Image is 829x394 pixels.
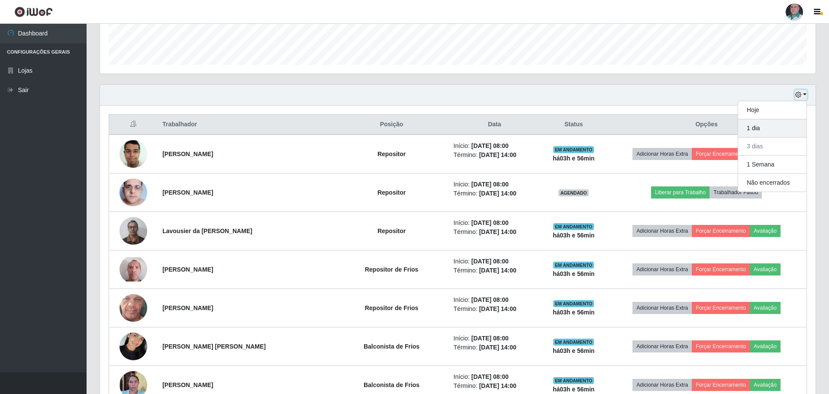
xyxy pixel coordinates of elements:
button: Liberar para Trabalho [651,186,710,199]
strong: Lavousier da [PERSON_NAME] [162,227,252,234]
th: Posição [335,115,448,135]
th: Trabalhador [157,115,335,135]
span: EM ANDAMENTO [553,223,594,230]
span: EM ANDAMENTO [553,146,594,153]
button: 1 Semana [738,156,806,174]
img: 1602822418188.jpeg [119,135,147,172]
button: Adicionar Horas Extra [632,302,692,314]
li: Início: [454,334,536,343]
strong: Repositor de Frios [365,266,419,273]
img: 1713869296207.jpeg [119,168,147,217]
button: Adicionar Horas Extra [632,340,692,352]
strong: [PERSON_NAME] [162,266,213,273]
li: Início: [454,218,536,227]
th: Status [541,115,606,135]
button: Adicionar Horas Extra [632,263,692,275]
button: Hoje [738,101,806,119]
li: Término: [454,304,536,314]
li: Início: [454,141,536,151]
img: 1725533937755.jpeg [119,277,147,339]
button: Forçar Encerramento [692,379,750,391]
time: [DATE] 08:00 [471,219,509,226]
img: 1736860936757.jpeg [119,328,147,365]
strong: Balconista de Frios [364,343,419,350]
strong: [PERSON_NAME] [162,189,213,196]
strong: [PERSON_NAME] [PERSON_NAME] [162,343,266,350]
li: Término: [454,151,536,160]
button: Trabalhador Faltou [710,186,762,199]
time: [DATE] 14:00 [479,344,516,351]
button: Forçar Encerramento [692,263,750,275]
li: Início: [454,257,536,266]
time: [DATE] 08:00 [471,142,509,149]
button: Avaliação [750,302,781,314]
strong: há 03 h e 56 min [553,155,595,162]
button: Avaliação [750,263,781,275]
button: Forçar Encerramento [692,225,750,237]
button: Forçar Encerramento [692,148,750,160]
button: Adicionar Horas Extra [632,225,692,237]
strong: há 03 h e 56 min [553,386,595,393]
strong: Balconista de Frios [364,381,419,388]
strong: [PERSON_NAME] [162,304,213,311]
button: Forçar Encerramento [692,302,750,314]
time: [DATE] 14:00 [479,190,516,197]
strong: [PERSON_NAME] [162,381,213,388]
strong: Repositor de Frios [365,304,419,311]
strong: [PERSON_NAME] [162,151,213,157]
span: EM ANDAMENTO [553,300,594,307]
span: AGENDADO [558,189,589,196]
strong: Repositor [377,189,406,196]
strong: Repositor [377,227,406,234]
li: Término: [454,227,536,237]
img: CoreUI Logo [14,6,53,17]
button: Avaliação [750,340,781,352]
button: Avaliação [750,379,781,391]
li: Início: [454,295,536,304]
time: [DATE] 08:00 [471,181,509,188]
time: [DATE] 14:00 [479,382,516,389]
button: Adicionar Horas Extra [632,148,692,160]
strong: há 03 h e 56 min [553,270,595,277]
strong: há 03 h e 56 min [553,309,595,316]
time: [DATE] 08:00 [471,335,509,342]
img: 1701787542098.jpeg [119,257,147,282]
th: Data [448,115,541,135]
strong: há 03 h e 56 min [553,347,595,354]
button: Forçar Encerramento [692,340,750,352]
time: [DATE] 08:00 [471,258,509,265]
th: Opções [606,115,806,135]
time: [DATE] 08:00 [471,373,509,380]
time: [DATE] 14:00 [479,305,516,312]
button: Avaliação [750,225,781,237]
li: Término: [454,189,536,198]
img: 1746326143997.jpeg [119,212,147,249]
li: Início: [454,180,536,189]
time: [DATE] 14:00 [479,228,516,235]
button: Não encerrados [738,174,806,192]
time: [DATE] 08:00 [471,296,509,303]
time: [DATE] 14:00 [479,267,516,274]
time: [DATE] 14:00 [479,151,516,158]
strong: Repositor [377,151,406,157]
span: EM ANDAMENTO [553,262,594,269]
li: Término: [454,381,536,391]
button: 1 dia [738,119,806,138]
button: Adicionar Horas Extra [632,379,692,391]
li: Término: [454,266,536,275]
span: EM ANDAMENTO [553,339,594,346]
span: EM ANDAMENTO [553,377,594,384]
li: Término: [454,343,536,352]
button: 3 dias [738,138,806,156]
strong: há 03 h e 56 min [553,232,595,239]
li: Início: [454,372,536,381]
